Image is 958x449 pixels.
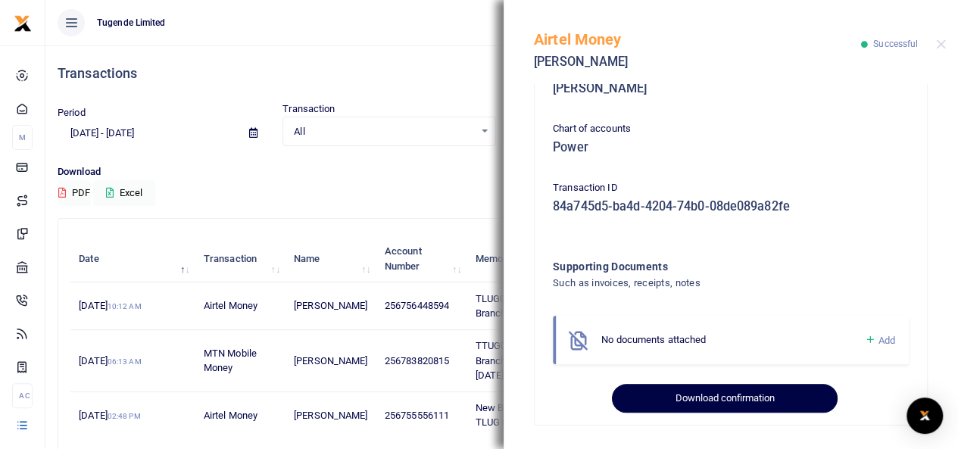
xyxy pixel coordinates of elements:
button: Close [936,39,946,49]
h5: 84a745d5-ba4d-4204-74b0-08de089a82fe [553,199,909,214]
span: All [294,124,473,139]
th: Date: activate to sort column descending [70,235,195,282]
span: TLUG017084 Mukono Branch Electricity [DATE] [476,293,582,320]
h4: Transactions [58,65,946,82]
span: Tugende Limited [91,16,172,30]
span: [DATE] [79,410,140,421]
h5: Power [553,140,909,155]
p: Download [58,164,946,180]
span: [DATE] [79,355,141,366]
span: 256783820815 [385,355,449,366]
button: Download confirmation [612,384,837,413]
a: logo-small logo-large logo-large [14,17,32,28]
span: 256756448594 [385,300,449,311]
h5: [PERSON_NAME] [534,55,861,70]
h4: Supporting Documents [553,258,847,275]
span: MTN Mobile Money [204,348,257,374]
h5: [PERSON_NAME] [553,81,909,96]
a: Add [864,332,895,349]
label: Period [58,105,86,120]
th: Name: activate to sort column ascending [286,235,376,282]
span: New Bike Transportation TLUG 016414 [476,402,583,429]
label: Transaction [282,101,335,117]
th: Transaction: activate to sort column ascending [195,235,286,282]
span: 256755556111 [385,410,449,421]
span: Airtel Money [204,410,257,421]
h5: Airtel Money [534,30,861,48]
span: No documents attached [601,334,706,345]
li: Ac [12,383,33,408]
p: Chart of accounts [553,121,909,137]
span: TTUG016504 Mukono Branch Office Cleaning [DATE] [476,340,576,381]
p: Transaction ID [553,180,909,196]
small: 02:48 PM [108,412,141,420]
span: [PERSON_NAME] [294,300,367,311]
th: Account Number: activate to sort column ascending [376,235,467,282]
img: logo-small [14,14,32,33]
button: Excel [93,180,155,206]
span: Airtel Money [204,300,257,311]
small: 06:13 AM [108,357,142,366]
input: select period [58,120,237,146]
small: 10:12 AM [108,302,142,310]
div: Open Intercom Messenger [907,398,943,434]
span: [DATE] [79,300,141,311]
button: PDF [58,180,91,206]
h4: Such as invoices, receipts, notes [553,275,847,292]
span: Successful [873,39,918,49]
span: [PERSON_NAME] [294,355,367,366]
th: Memo: activate to sort column ascending [467,235,608,282]
span: [PERSON_NAME] [294,410,367,421]
span: Add [878,335,895,346]
li: M [12,125,33,150]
